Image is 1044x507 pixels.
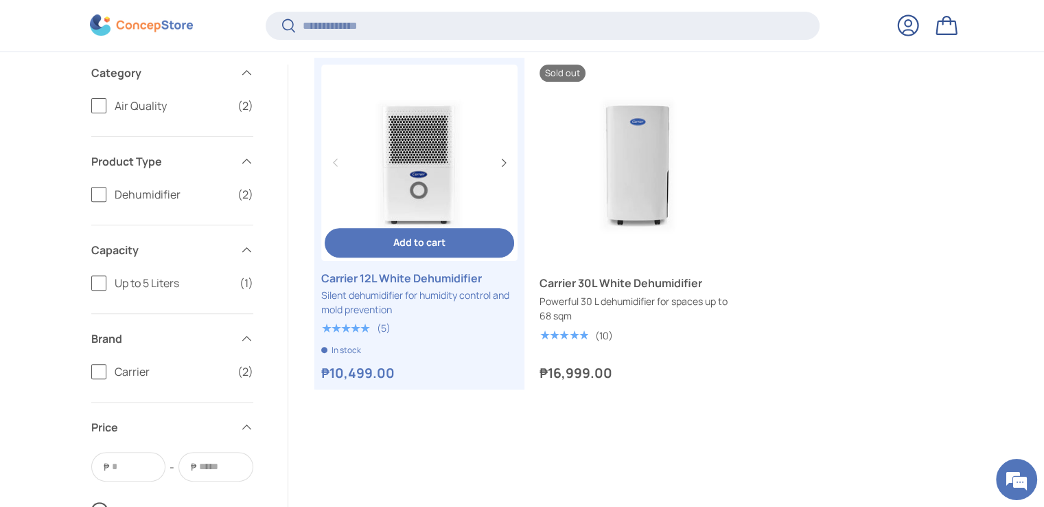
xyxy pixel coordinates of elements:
[115,186,229,203] span: Dehumidifier
[321,270,518,286] a: Carrier 12L White Dehumidifier
[91,403,253,452] summary: Price
[237,186,253,203] span: (2)
[540,65,585,82] span: Sold out
[540,275,736,291] a: Carrier 30L White Dehumidifier
[91,314,253,363] summary: Brand
[91,419,231,436] span: Price
[91,225,253,275] summary: Capacity
[90,15,193,36] img: ConcepStore
[170,459,174,475] span: -
[237,363,253,380] span: (2)
[91,48,253,98] summary: Category
[91,153,231,170] span: Product Type
[321,65,518,261] a: Carrier 12L White Dehumidifier
[115,275,231,291] span: Up to 5 Liters
[102,460,111,474] span: ₱
[91,330,231,347] span: Brand
[91,242,231,258] span: Capacity
[115,363,229,380] span: Carrier
[540,65,736,261] a: Carrier 30L White Dehumidifier
[189,460,198,474] span: ₱
[115,98,229,114] span: Air Quality
[91,65,231,81] span: Category
[325,228,514,258] button: Add to cart
[91,137,253,186] summary: Product Type
[237,98,253,114] span: (2)
[393,236,445,249] span: Add to cart
[240,275,253,291] span: (1)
